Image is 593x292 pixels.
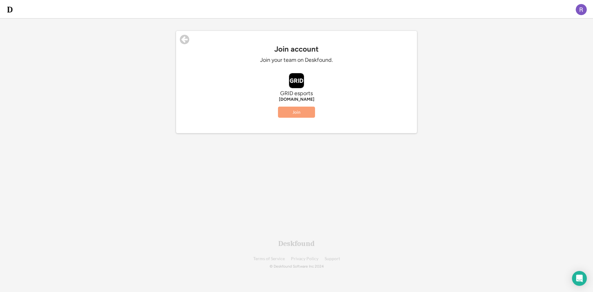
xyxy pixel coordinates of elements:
[204,97,389,102] div: [DOMAIN_NAME]
[278,107,315,118] button: Join
[176,45,417,53] div: Join account
[6,6,14,13] img: d-whitebg.png
[278,240,315,247] div: Deskfound
[253,256,285,261] a: Terms of Service
[289,73,304,88] img: grid.gg
[572,271,587,286] div: Open Intercom Messenger
[325,256,340,261] a: Support
[204,57,389,64] div: Join your team on Deskfound.
[204,90,389,97] div: GRID esports
[576,4,587,15] img: ACg8ocIxKqLkUIYM5gHK_kSSQ3-1FRQ6ZAsElh_6D0iM3dqapZZScA=s96-c
[291,256,318,261] a: Privacy Policy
